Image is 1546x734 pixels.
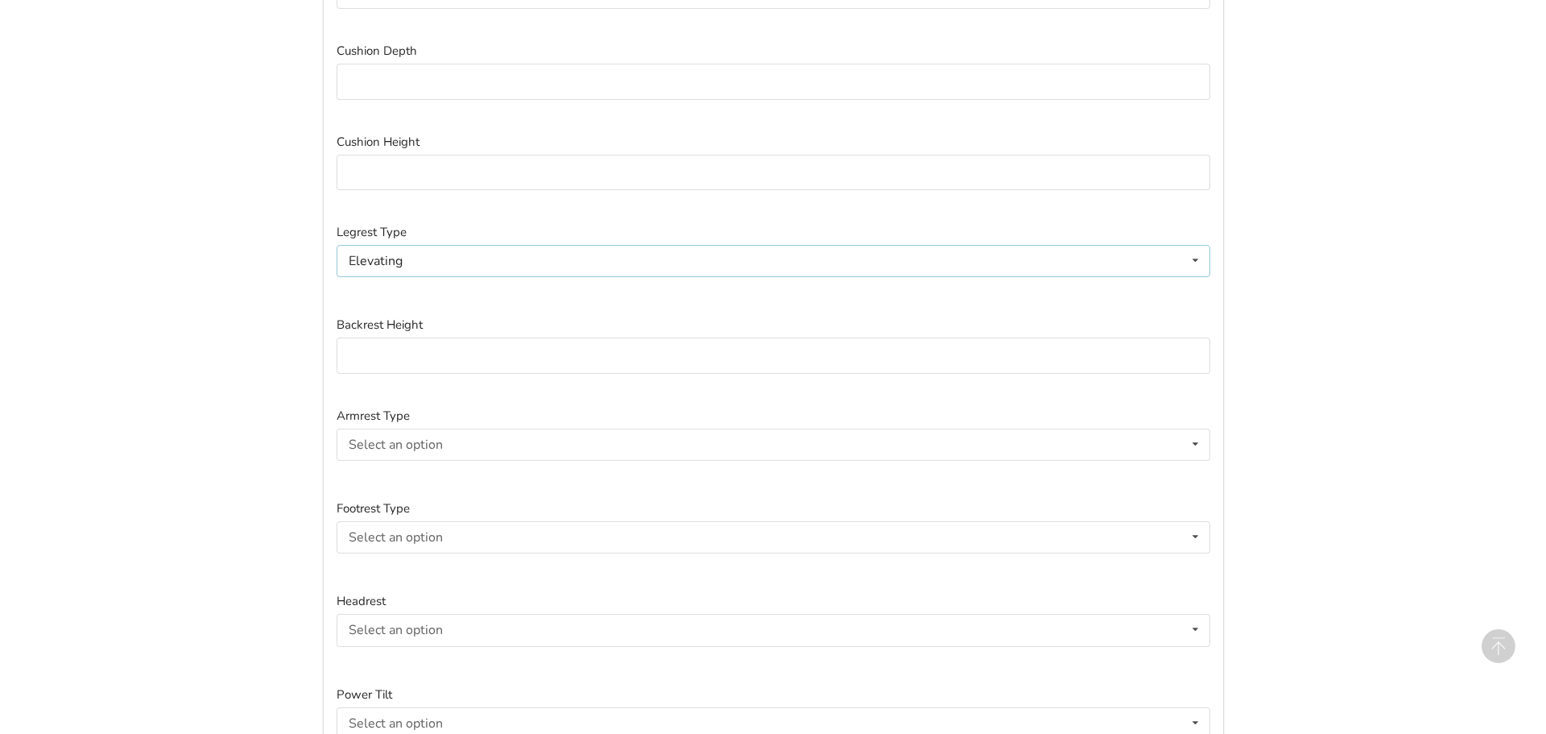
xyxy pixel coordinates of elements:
[337,407,1210,425] label: Armrest Type
[349,624,443,637] div: Select an option
[337,223,1210,242] label: Legrest Type
[349,717,443,730] div: Select an option
[337,686,1210,704] label: Power Tilt
[349,531,443,544] div: Select an option
[337,592,1210,611] label: Headrest
[349,255,403,267] div: Elevating
[337,42,1210,60] label: Cushion Depth
[337,133,1210,151] label: Cushion Height
[337,500,1210,518] label: Footrest Type
[337,316,1210,334] label: Backrest Height
[349,438,443,451] div: Select an option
